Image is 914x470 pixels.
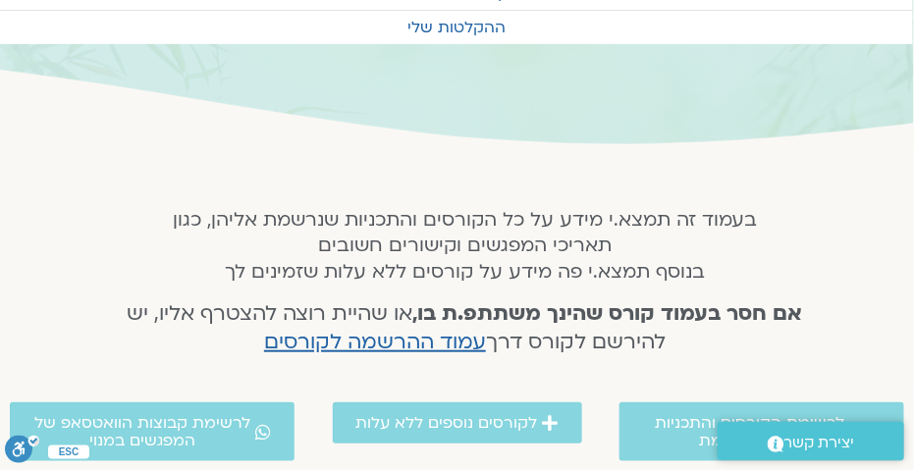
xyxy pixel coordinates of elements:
a: עמוד ההרשמה לקורסים [264,328,486,356]
a: לרשימת קבוצות הוואטסאפ של המפגשים במנוי [10,402,295,461]
a: יצירת קשר [718,422,904,460]
h4: או שהיית רוצה להצטרף אליו, יש להירשם לקורס דרך [101,300,829,357]
span: לרשימת הקורסים והתכניות אליהם נרשמת [643,414,858,449]
span: לרשימת קבוצות הוואטסאפ של המפגשים במנוי [33,414,250,449]
span: יצירת קשר [784,430,855,456]
strong: אם חסר בעמוד קורס שהינך משתתפ.ת בו, [413,299,803,328]
span: לקורסים נוספים ללא עלות [356,414,538,432]
h5: בעמוד זה תמצא.י מידע על כל הקורסים והתכניות שנרשמת אליהן, כגון תאריכי המפגשים וקישורים חשובים בנו... [101,207,829,285]
a: לרשימת הקורסים והתכניות אליהם נרשמת [619,402,904,461]
a: לקורסים נוספים ללא עלות [333,402,582,444]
